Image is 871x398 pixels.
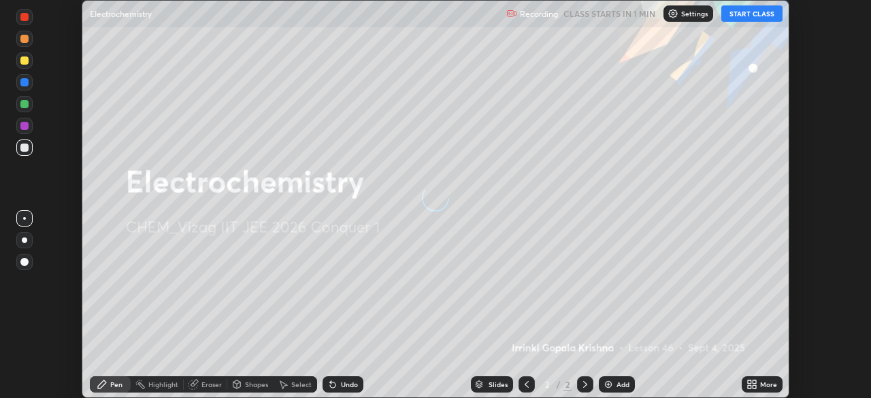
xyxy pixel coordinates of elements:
img: class-settings-icons [668,8,678,19]
img: recording.375f2c34.svg [506,8,517,19]
div: / [557,380,561,388]
p: Recording [520,9,558,19]
div: Highlight [148,381,178,388]
div: Undo [341,381,358,388]
p: Electrochemistry [90,8,152,19]
div: 2 [540,380,554,388]
div: Add [617,381,629,388]
p: Settings [681,10,708,17]
div: Pen [110,381,122,388]
div: More [760,381,777,388]
div: Select [291,381,312,388]
img: add-slide-button [603,379,614,390]
div: 2 [563,378,572,391]
button: START CLASS [721,5,783,22]
div: Eraser [201,381,222,388]
div: Slides [489,381,508,388]
h5: CLASS STARTS IN 1 MIN [563,7,655,20]
div: Shapes [245,381,268,388]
